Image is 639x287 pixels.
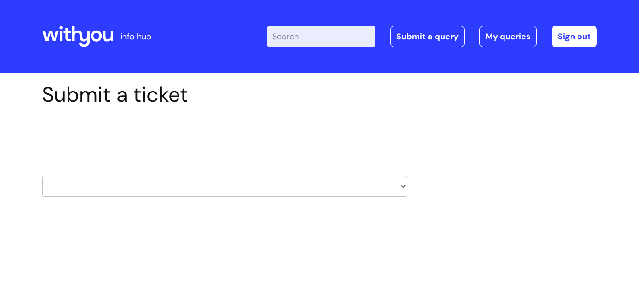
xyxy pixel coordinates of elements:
[267,26,375,47] input: Search
[120,29,151,44] p: info hub
[552,26,597,47] a: Sign out
[267,26,597,47] div: | -
[479,26,537,47] a: My queries
[42,128,407,146] h2: Select issue type
[390,26,465,47] a: Submit a query
[42,82,407,107] h1: Submit a ticket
